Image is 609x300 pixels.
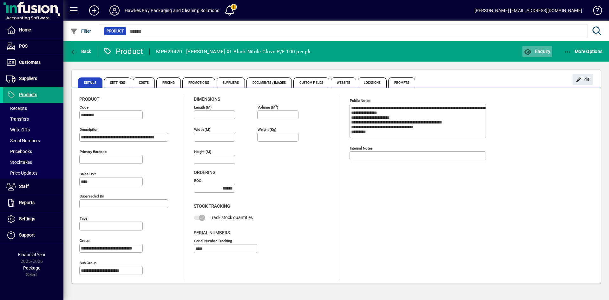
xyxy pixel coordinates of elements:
span: Support [19,232,35,237]
button: Filter [69,25,93,37]
span: Product [79,97,99,102]
span: Transfers [6,117,29,122]
span: Receipts [6,106,27,111]
button: Back [69,46,93,57]
div: MPH29420 - [PERSON_NAME] XL Black Nitrile Glove P/F 100 per pk [156,47,311,57]
span: Settings [104,77,131,88]
a: Suppliers [3,71,63,87]
span: Pricing [156,77,181,88]
span: Track stock quantities [210,215,253,220]
a: Price Updates [3,168,63,178]
span: Stocktakes [6,160,32,165]
mat-label: EOQ [194,178,201,183]
mat-label: Length (m) [194,105,212,110]
span: Enquiry [524,49,550,54]
div: Hawkes Bay Packaging and Cleaning Solutions [125,5,219,16]
span: Settings [19,216,35,221]
span: Back [70,49,91,54]
mat-label: Public Notes [350,98,370,103]
span: Price Updates [6,170,37,176]
mat-label: Primary barcode [80,150,107,154]
span: Costs [133,77,155,88]
span: Stock Tracking [194,203,230,209]
span: Home [19,27,31,32]
a: Knowledge Base [588,1,601,22]
span: Staff [19,184,29,189]
button: Edit [573,74,593,85]
div: [PERSON_NAME] [EMAIL_ADDRESS][DOMAIN_NAME] [475,5,582,16]
span: Details [78,77,102,88]
mat-label: Superseded by [80,194,104,198]
app-page-header-button: Back [63,46,98,57]
mat-label: Internal Notes [350,146,373,150]
a: Serial Numbers [3,135,63,146]
a: Pricebooks [3,146,63,157]
span: Prompts [388,77,415,88]
a: Staff [3,179,63,195]
span: Product [107,28,124,34]
span: Serial Numbers [6,138,40,143]
mat-label: Height (m) [194,150,211,154]
mat-label: Description [80,127,98,132]
span: Serial Numbers [194,230,230,235]
button: Add [84,5,104,16]
mat-label: Group [80,238,89,243]
mat-label: Serial Number tracking [194,238,232,243]
mat-label: Weight (Kg) [258,127,276,132]
a: Transfers [3,114,63,124]
a: Write Offs [3,124,63,135]
span: Locations [358,77,387,88]
span: Dimensions [194,97,220,102]
span: Package [23,265,40,270]
span: Products [19,92,37,97]
span: Financial Year [18,252,46,257]
span: POS [19,43,28,49]
span: Custom Fields [293,77,329,88]
button: Profile [104,5,125,16]
a: Reports [3,195,63,211]
a: Support [3,227,63,243]
a: Customers [3,55,63,70]
span: Website [331,77,357,88]
button: More Options [562,46,604,57]
span: Pricebooks [6,149,32,154]
mat-label: Sales unit [80,172,96,176]
a: Settings [3,211,63,227]
a: Receipts [3,103,63,114]
span: Edit [576,74,590,85]
span: Ordering [194,170,216,175]
span: Promotions [182,77,215,88]
span: More Options [564,49,603,54]
span: Write Offs [6,127,30,132]
mat-label: Width (m) [194,127,210,132]
span: Documents / Images [246,77,292,88]
sup: 3 [275,104,277,108]
div: Product [103,46,143,57]
span: Reports [19,200,35,205]
mat-label: Code [80,105,88,110]
mat-label: Sub group [80,261,96,265]
span: Suppliers [217,77,245,88]
a: Home [3,22,63,38]
button: Enquiry [522,46,552,57]
a: POS [3,38,63,54]
span: Customers [19,60,41,65]
span: Filter [70,29,91,34]
span: Suppliers [19,76,37,81]
a: Stocktakes [3,157,63,168]
mat-label: Volume (m ) [258,105,278,110]
mat-label: Type [80,216,87,221]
